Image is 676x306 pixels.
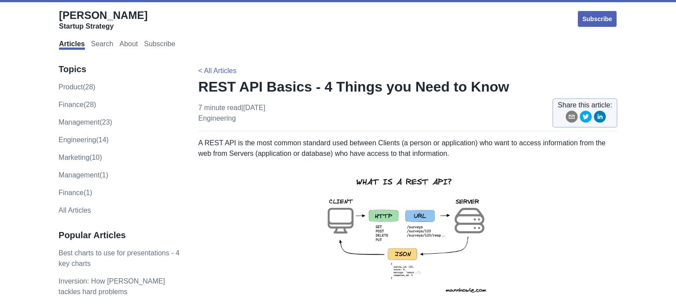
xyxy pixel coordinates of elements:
a: [PERSON_NAME]Startup Strategy [59,9,147,31]
button: twitter [580,111,592,126]
p: 7 minute read | [DATE] [198,103,265,124]
h3: Topics [59,64,180,75]
button: email [566,111,578,126]
span: Share this article: [558,100,612,111]
p: A REST API is the most common standard used between Clients (a person or application) who want to... [198,138,617,159]
h1: REST API Basics - 4 Things you Need to Know [198,78,617,96]
div: Startup Strategy [59,22,147,31]
a: finance(28) [59,101,96,108]
a: About [119,40,138,50]
a: engineering(14) [59,136,109,144]
a: All Articles [59,206,91,214]
span: [PERSON_NAME] [59,9,147,21]
button: linkedin [594,111,606,126]
a: Articles [59,40,85,50]
a: product(28) [59,83,96,91]
a: engineering [198,114,236,122]
h3: Popular Articles [59,230,180,241]
a: marketing(10) [59,154,102,161]
a: Inversion: How [PERSON_NAME] tackles hard problems [59,277,165,295]
a: Subscribe [144,40,175,50]
a: Best charts to use for presentations - 4 key charts [59,249,180,267]
a: Search [91,40,114,50]
a: Finance(1) [59,189,92,196]
a: < All Articles [198,67,237,74]
img: rest-api [312,166,504,302]
a: Management(1) [59,171,108,179]
a: Subscribe [577,10,617,28]
a: management(23) [59,118,112,126]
